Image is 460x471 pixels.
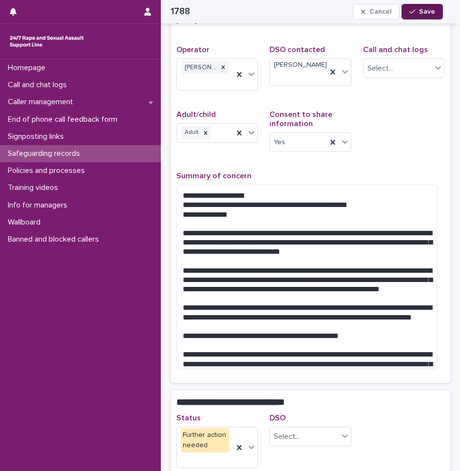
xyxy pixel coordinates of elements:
span: Status [176,414,201,422]
p: Policies and processes [4,166,93,175]
div: Adult [182,126,200,139]
span: Adult/child [176,111,216,118]
p: Training videos [4,183,66,192]
p: End of phone call feedback form [4,115,125,124]
div: Select... [274,432,300,442]
p: Info for managers [4,201,75,210]
span: Consent to share information [269,111,332,128]
span: Summary of concern [176,172,251,180]
div: [PERSON_NAME] [182,61,218,74]
h2: 1788 [171,6,190,17]
span: Operator [176,46,210,54]
button: Save [402,4,443,19]
p: Homepage [4,63,53,73]
span: DSO [269,414,286,422]
p: Signposting links [4,132,72,141]
span: DSO contacted [269,46,325,54]
p: Safeguarding records [4,149,88,158]
span: Cancel [369,8,391,15]
p: Banned and blocked callers [4,235,107,244]
p: Wallboard [4,218,48,227]
div: Select... [367,63,393,74]
span: Call and chat logs [363,46,428,54]
button: Cancel [353,4,400,19]
img: rhQMoQhaT3yELyF149Cw [8,32,86,51]
p: Caller management [4,97,81,107]
span: Yes [274,137,285,148]
div: Further action needed [181,428,230,452]
p: Call and chat logs [4,80,75,90]
span: Save [419,8,435,15]
span: [PERSON_NAME] [274,60,327,70]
